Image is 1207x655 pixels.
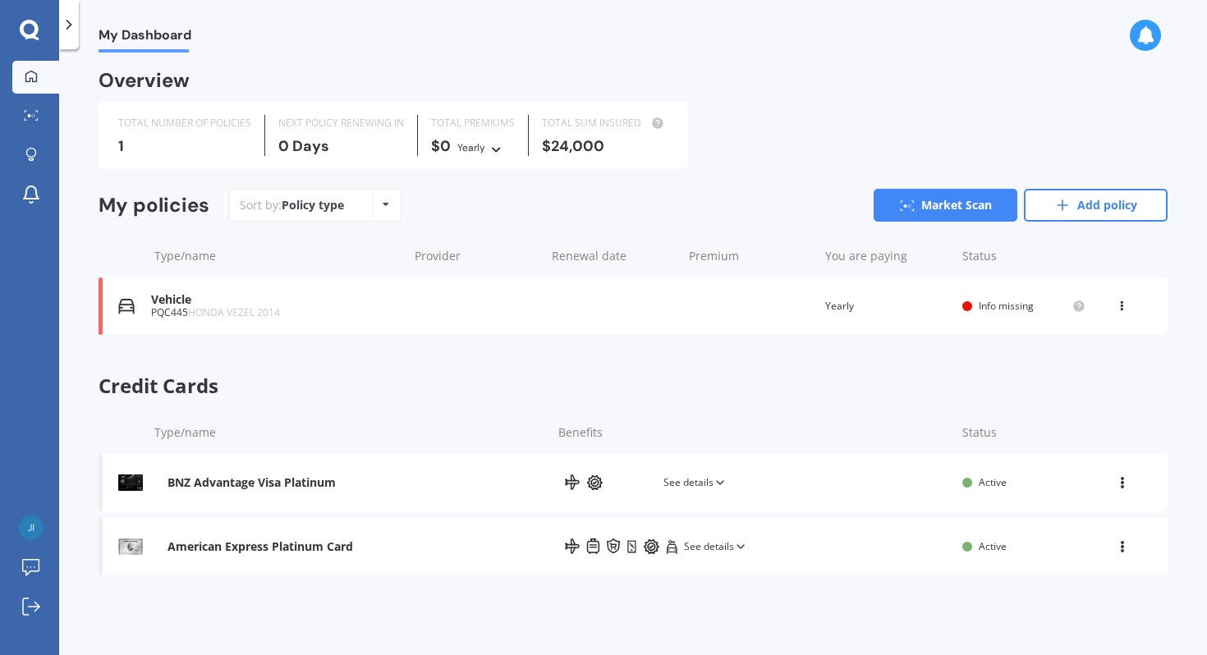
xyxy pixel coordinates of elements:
[542,115,668,131] div: TOTAL SUM INSURED
[825,298,949,314] div: Yearly
[979,475,1007,489] span: Active
[979,539,1007,553] span: Active
[282,197,344,213] div: Policy type
[118,474,143,491] img: BNZ Advantage Visa Platinum
[168,538,353,555] div: American Express Platinum Card
[99,72,190,89] div: Overview
[542,138,668,154] div: $24,000
[278,115,404,131] div: NEXT POLICY RENEWING IN
[151,307,400,318] div: PQC445
[118,138,251,154] div: 1
[240,197,344,213] div: Sort by:
[19,515,44,540] img: 9b0722cdeac661ac6666983742e71e30
[825,248,949,264] div: You are paying
[431,115,515,131] div: TOTAL PREMIUMS
[154,424,545,441] div: Type/name
[874,189,1017,222] a: Market Scan
[962,248,1085,264] div: Status
[558,424,949,441] div: Benefits
[979,299,1034,313] span: Info missing
[457,140,485,156] div: Yearly
[151,293,400,307] div: Vehicle
[431,138,515,156] div: $0
[689,248,813,264] div: Premium
[99,194,209,218] div: My policies
[415,248,539,264] div: Provider
[1024,189,1168,222] a: Add policy
[663,474,727,491] span: See details
[684,538,747,555] span: See details
[99,374,1168,398] span: Credit Cards
[118,115,251,131] div: TOTAL NUMBER OF POLICIES
[118,298,135,314] img: Vehicle
[278,138,404,154] div: 0 Days
[552,248,676,264] div: Renewal date
[962,424,1085,441] div: Status
[118,538,143,555] img: American Express Platinum Card
[188,305,280,319] span: HONDA VEZEL 2014
[168,474,336,491] div: BNZ Advantage Visa Platinum
[154,248,402,264] div: Type/name
[99,27,191,49] span: My Dashboard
